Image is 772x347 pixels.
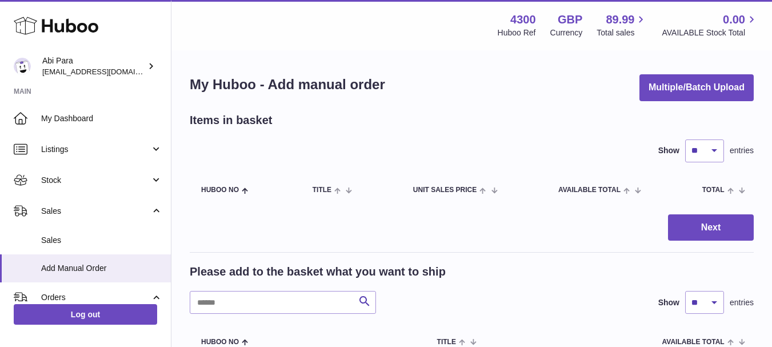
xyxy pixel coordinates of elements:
[597,27,647,38] span: Total sales
[41,292,150,303] span: Orders
[42,67,168,76] span: [EMAIL_ADDRESS][DOMAIN_NAME]
[201,338,239,346] span: Huboo no
[41,144,150,155] span: Listings
[730,145,754,156] span: entries
[662,12,758,38] a: 0.00 AVAILABLE Stock Total
[662,338,725,346] span: AVAILABLE Total
[413,186,477,194] span: Unit Sales Price
[14,58,31,75] img: Abi@mifo.co.uk
[41,235,162,246] span: Sales
[190,113,273,128] h2: Items in basket
[730,297,754,308] span: entries
[639,74,754,101] button: Multiple/Batch Upload
[702,186,725,194] span: Total
[41,175,150,186] span: Stock
[597,12,647,38] a: 89.99 Total sales
[658,145,679,156] label: Show
[498,27,536,38] div: Huboo Ref
[41,206,150,217] span: Sales
[668,214,754,241] button: Next
[723,12,745,27] span: 0.00
[41,263,162,274] span: Add Manual Order
[437,338,456,346] span: Title
[510,12,536,27] strong: 4300
[658,297,679,308] label: Show
[313,186,331,194] span: Title
[41,113,162,124] span: My Dashboard
[201,186,239,194] span: Huboo no
[558,186,621,194] span: AVAILABLE Total
[190,75,385,94] h1: My Huboo - Add manual order
[662,27,758,38] span: AVAILABLE Stock Total
[190,264,446,280] h2: Please add to the basket what you want to ship
[606,12,634,27] span: 89.99
[42,55,145,77] div: Abi Para
[558,12,582,27] strong: GBP
[550,27,583,38] div: Currency
[14,304,157,325] a: Log out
